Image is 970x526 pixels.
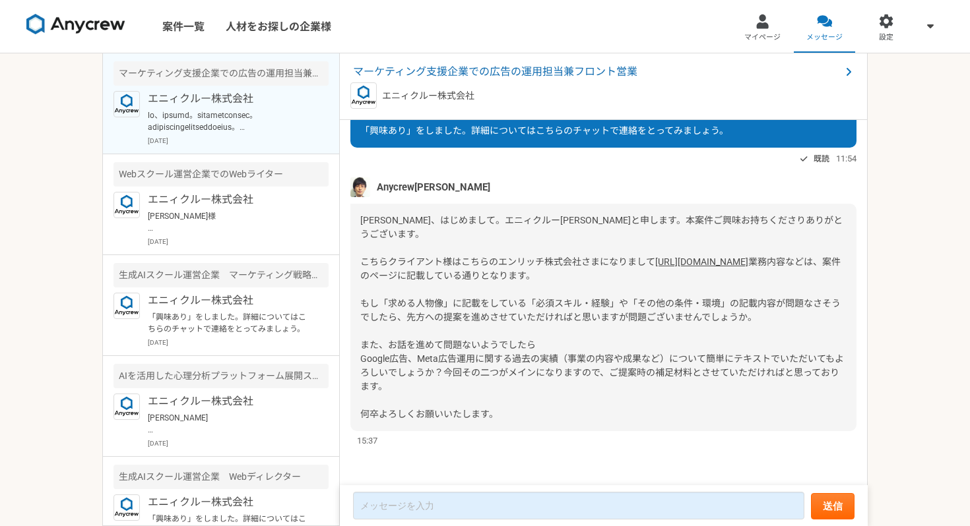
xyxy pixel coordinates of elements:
p: エニィクルー株式会社 [148,91,311,107]
p: エニィクルー株式会社 [148,494,311,510]
img: logo_text_blue_01.png [113,293,140,319]
span: 設定 [879,32,893,43]
p: 「興味あり」をしました。詳細についてはこちらのチャットで連絡をとってみましょう。 [148,311,311,335]
p: [DATE] [148,438,329,448]
img: logo_text_blue_01.png [350,82,377,109]
p: lo、ipsumd。sitametconsec。adipiscingelitseddoeius。 temporincididuntutlaboreetdolore magna://aliquae... [148,109,311,133]
img: naoya%E3%81%AE%E3%82%B3%E3%83%92%E3%82%9A%E3%83%BC.jpeg [350,177,370,197]
div: 生成AIスクール運営企業 マーケティング戦略ディレクター [113,263,329,287]
span: メッセージ [806,32,843,43]
div: Webスクール運営企業でのWebライター [113,162,329,187]
span: 11:54 [836,152,857,165]
a: [URL][DOMAIN_NAME] [655,256,748,267]
span: マーケティング支援企業での広告の運用担当兼フロント営業 [353,64,841,80]
span: 既読 [814,151,829,167]
img: logo_text_blue_01.png [113,192,140,218]
p: [PERSON_NAME]様 ご連絡ありがとうございます。 [PERSON_NAME]です。 オンライン面談のご予約をさせていただきました。 よろしくお願いいたします。 [PERSON_NAME] [148,210,311,234]
span: 業務内容などは、案件のページに記載している通りとなります。 もし「求める人物像」に記載をしている「必須スキル・経験」や「その他の条件・環境」の記載内容が問題なさそうでしたら、先方への提案を進めさ... [360,256,844,419]
img: logo_text_blue_01.png [113,494,140,521]
button: 送信 [811,493,855,519]
span: マイページ [744,32,781,43]
p: エニィクルー株式会社 [148,394,311,409]
p: エニィクルー株式会社 [148,293,311,308]
p: [DATE] [148,337,329,347]
p: エニィクルー株式会社 [382,89,474,103]
span: 「興味あり」をしました。詳細についてはこちらのチャットで連絡をとってみましょう。 [360,125,728,136]
img: logo_text_blue_01.png [113,394,140,420]
span: 15:37 [357,434,377,447]
img: 8DqYSo04kwAAAAASUVORK5CYII= [26,14,125,35]
div: マーケティング支援企業での広告の運用担当兼フロント営業 [113,61,329,86]
p: [PERSON_NAME] ご連絡ありがとうございます！ 承知いたしました。 引き続き、よろしくお願いいたします！ [PERSON_NAME] [148,412,311,436]
img: logo_text_blue_01.png [113,91,140,117]
p: [DATE] [148,136,329,146]
p: エニィクルー株式会社 [148,192,311,208]
div: 生成AIスクール運営企業 Webディレクター [113,465,329,489]
span: Anycrew[PERSON_NAME] [377,180,490,194]
span: [PERSON_NAME]、はじめまして。エニィクルー[PERSON_NAME]と申します。本案件ご興味お持ちくださりありがとうございます。 こちらクライアント様はこちらのエンリッチ株式会社さま... [360,215,843,267]
div: AIを活用した心理分析プラットフォーム展開スタートアップ マーケティング企画運用 [113,364,329,388]
p: [DATE] [148,237,329,247]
